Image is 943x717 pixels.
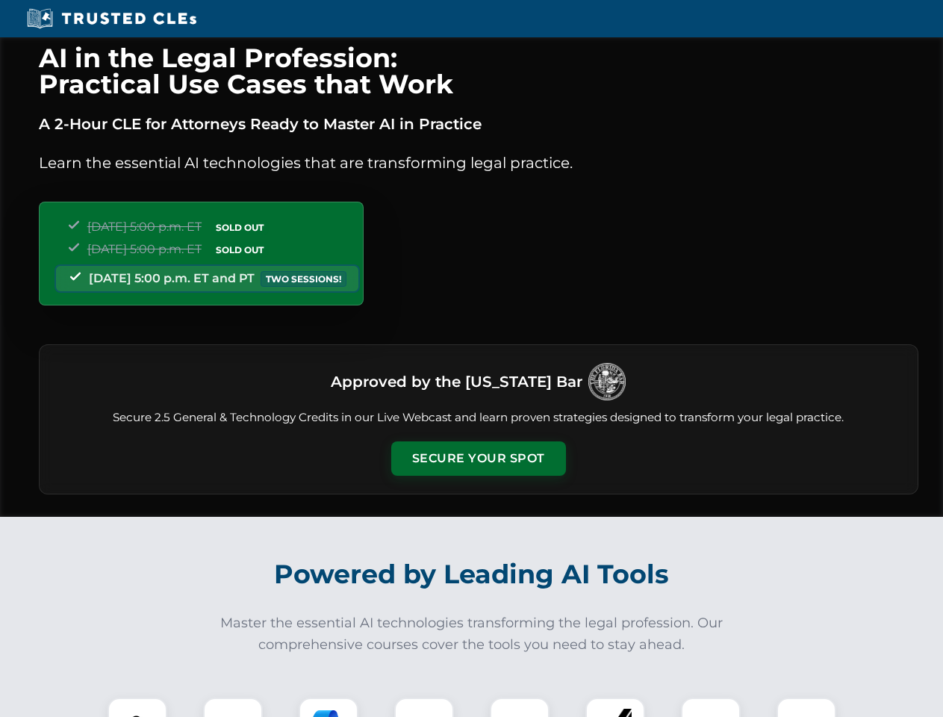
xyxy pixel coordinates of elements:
h1: AI in the Legal Profession: Practical Use Cases that Work [39,45,918,97]
h3: Approved by the [US_STATE] Bar [331,368,582,395]
span: [DATE] 5:00 p.m. ET [87,220,202,234]
p: Learn the essential AI technologies that are transforming legal practice. [39,151,918,175]
span: SOLD OUT [211,242,269,258]
p: Secure 2.5 General & Technology Credits in our Live Webcast and learn proven strategies designed ... [57,409,900,426]
p: A 2-Hour CLE for Attorneys Ready to Master AI in Practice [39,112,918,136]
span: SOLD OUT [211,220,269,235]
img: Logo [588,363,626,400]
button: Secure Your Spot [391,441,566,476]
h2: Powered by Leading AI Tools [58,548,886,600]
span: [DATE] 5:00 p.m. ET [87,242,202,256]
p: Master the essential AI technologies transforming the legal profession. Our comprehensive courses... [211,612,733,656]
img: Trusted CLEs [22,7,201,30]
